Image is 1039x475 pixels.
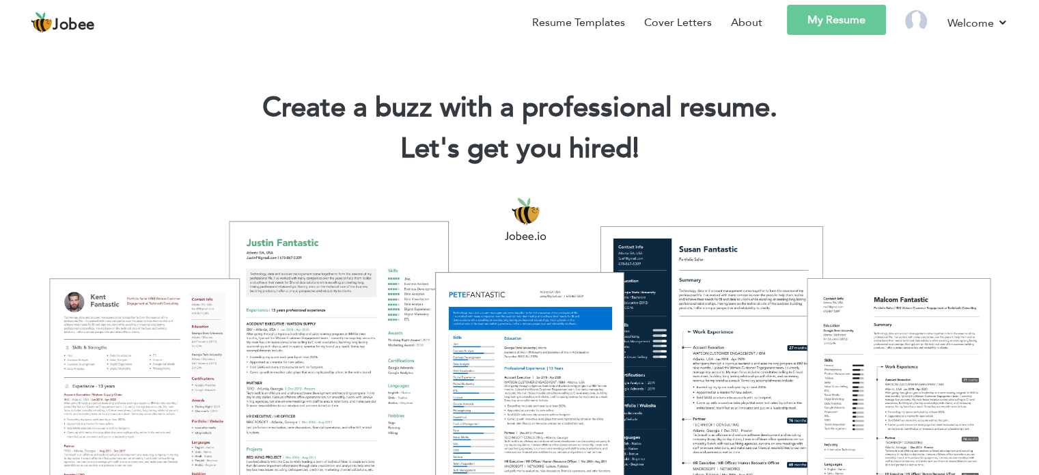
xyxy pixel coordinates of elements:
a: My Resume [787,5,886,35]
a: Welcome [947,14,1008,31]
h2: Let's [20,131,1019,167]
span: Jobee [53,18,95,33]
a: Jobee [31,12,95,33]
span: get you hired! [467,130,639,167]
img: jobee.io [31,12,53,33]
h1: Create a buzz with a professional resume. [20,90,1019,126]
span: | [633,130,639,167]
a: Resume Templates [532,14,625,31]
a: About [731,14,762,31]
a: Cover Letters [644,14,712,31]
img: Profile Img [905,10,927,32]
